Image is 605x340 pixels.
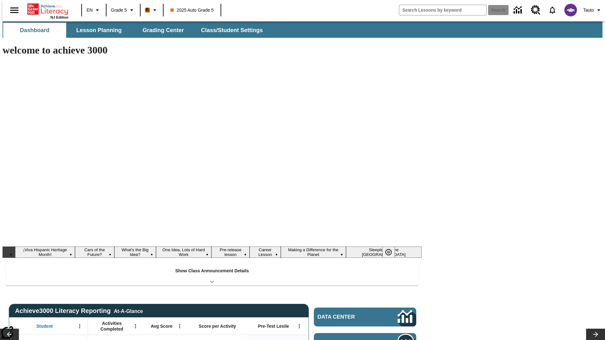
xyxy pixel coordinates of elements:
span: Student [36,323,53,329]
button: Grade: Grade 5, Select a grade [108,4,138,16]
button: Slide 2 Cars of the Future? [75,246,114,258]
span: Activities Completed [91,320,133,332]
button: Grading Center [132,23,195,38]
a: Data Center [510,2,527,19]
span: Avg Score [151,323,172,329]
input: search field [399,5,486,15]
div: SubNavbar [3,23,268,38]
div: Pause [382,246,401,258]
button: Lesson carousel, Next [586,329,605,340]
button: Slide 1 ¡Viva Hispanic Heritage Month! [15,246,75,258]
button: Slide 3 What's the Big Idea? [114,246,156,258]
div: Home [27,2,68,19]
span: B [146,6,149,14]
button: Open Menu [295,321,304,331]
button: Open Menu [131,321,140,331]
button: Select a new avatar [561,2,581,18]
button: Slide 7 Making a Difference for the Planet [281,246,346,258]
span: Data Center [318,314,377,320]
button: Pause [382,246,395,258]
img: avatar image [564,4,577,16]
button: Lesson Planning [67,23,130,38]
button: Open Menu [175,321,184,331]
button: Boost Class color is orange. Change class color [142,4,161,16]
span: 2025 Auto Grade 5 [170,7,214,14]
div: Show Class Announcement Details [6,264,418,286]
span: Grade 5 [111,7,127,14]
a: Data Center [314,308,416,326]
span: Score per Activity [199,323,236,329]
span: EN [87,7,93,14]
div: SubNavbar [3,21,602,38]
a: Notifications [544,2,561,18]
button: Open side menu [5,1,24,20]
span: Pre-Test Lexile [258,323,289,329]
button: Profile/Settings [581,4,605,16]
span: Achieve3000 Literacy Reporting [15,307,143,314]
button: Slide 4 One Idea, Lots of Hard Work [156,246,212,258]
div: At-A-Glance [114,307,143,314]
a: Home [27,3,68,15]
button: Class/Student Settings [196,23,268,38]
span: Tauto [583,7,594,14]
button: Slide 6 Career Lesson [250,246,280,258]
button: Slide 8 Sleepless in the Animal Kingdom [346,246,422,258]
span: NJ Edition [50,15,68,19]
button: Open Menu [75,321,84,331]
button: Dashboard [3,23,66,38]
a: Resource Center, Will open in new tab [527,2,544,19]
p: Show Class Announcement Details [175,268,249,274]
h1: welcome to achieve 3000 [3,44,422,56]
button: Language: EN, Select a language [84,4,104,16]
button: Slide 5 Pre-release lesson [211,246,250,258]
